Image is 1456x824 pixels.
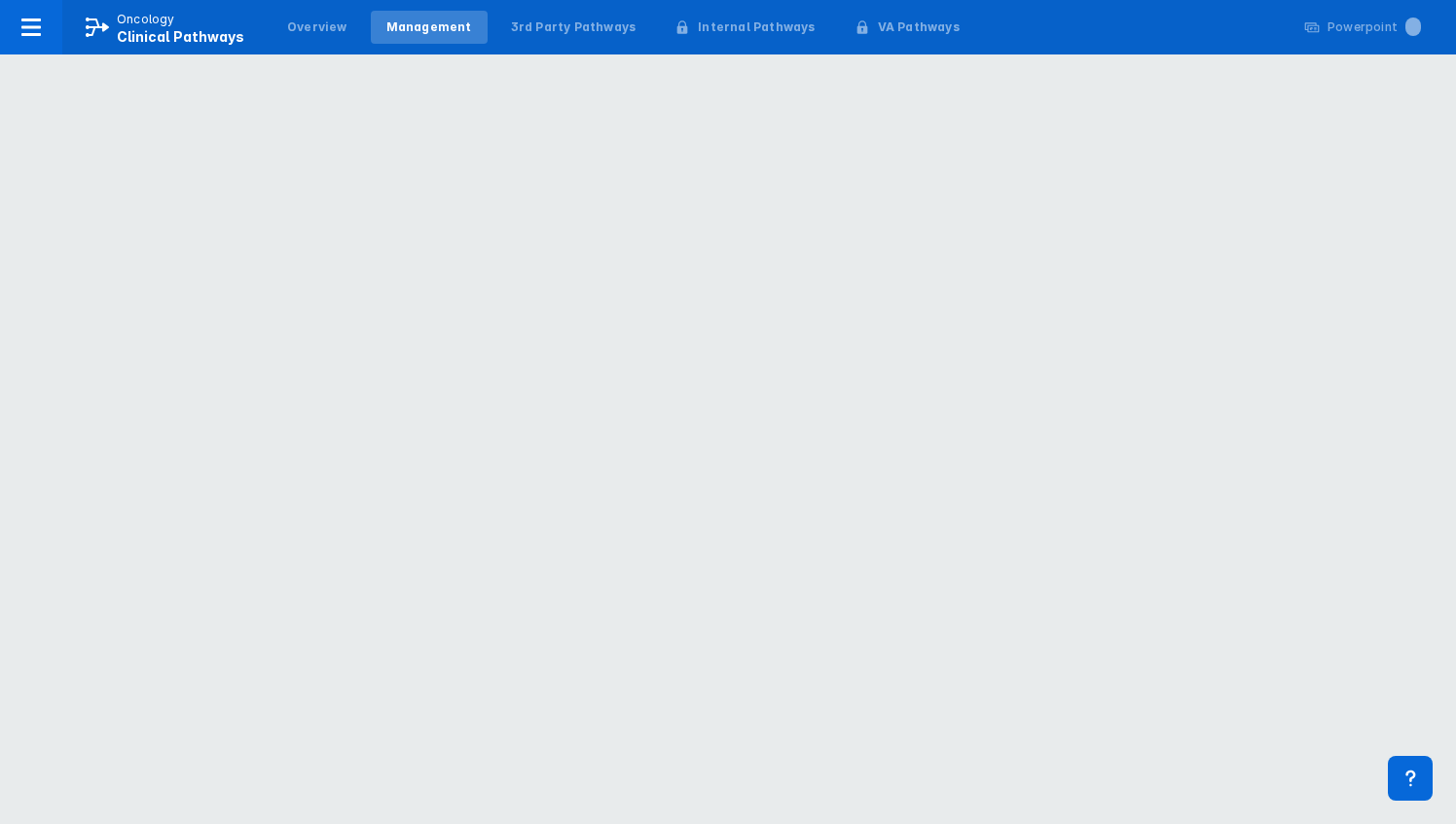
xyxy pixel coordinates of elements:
[117,11,175,28] p: Oncology
[287,18,347,36] div: Overview
[698,18,815,36] div: Internal Pathways
[1388,756,1433,801] div: Contact Support
[371,11,488,44] a: Management
[878,18,960,36] div: VA Pathways
[511,18,637,36] div: 3rd Party Pathways
[117,28,244,45] span: Clinical Pathways
[495,11,652,44] a: 3rd Party Pathways
[386,18,472,36] div: Management
[272,11,363,44] a: Overview
[1328,18,1421,36] div: Powerpoint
